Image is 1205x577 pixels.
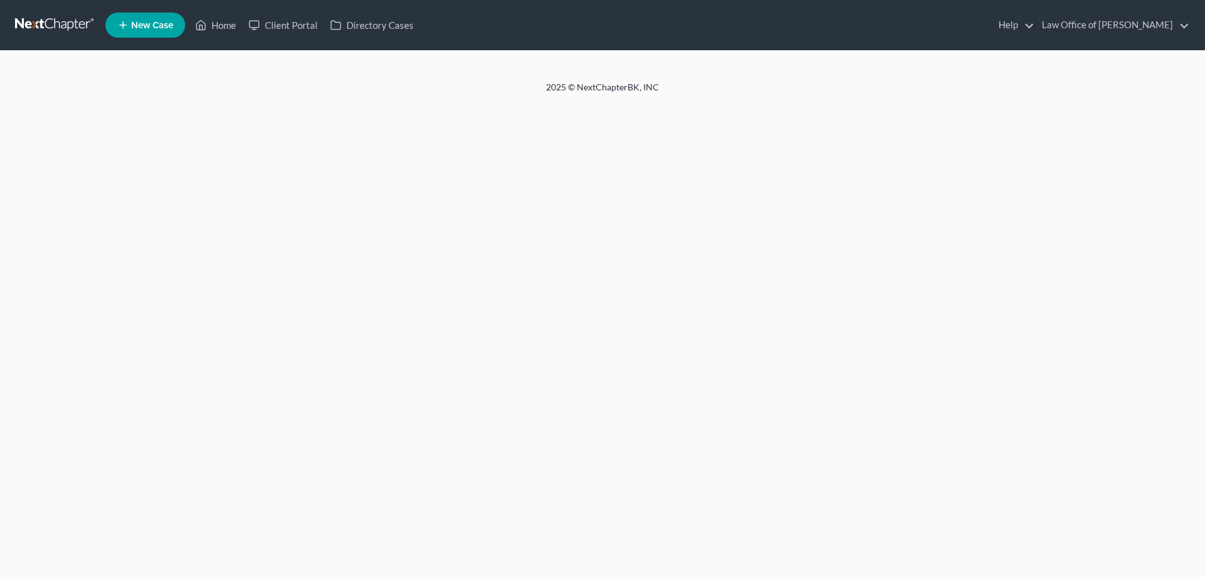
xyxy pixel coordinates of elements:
[242,14,324,36] a: Client Portal
[105,13,185,38] new-legal-case-button: New Case
[992,14,1034,36] a: Help
[324,14,420,36] a: Directory Cases
[1036,14,1189,36] a: Law Office of [PERSON_NAME]
[189,14,242,36] a: Home
[245,81,960,104] div: 2025 © NextChapterBK, INC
